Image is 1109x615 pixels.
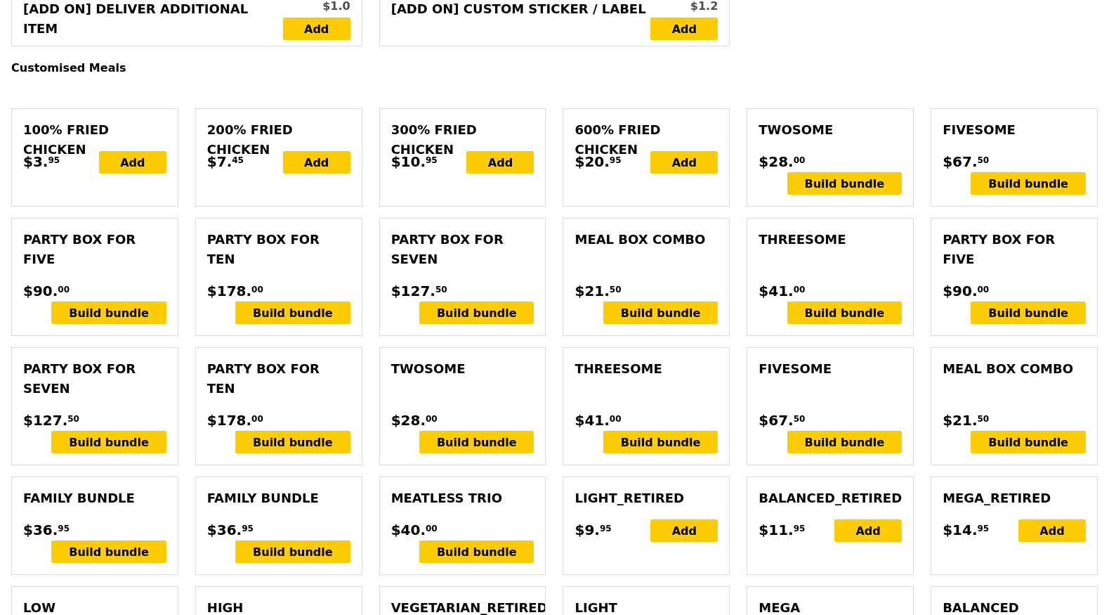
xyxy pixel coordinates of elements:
[51,431,166,453] div: Build bundle
[23,151,48,172] span: $3.
[283,18,350,40] a: Add
[943,120,1086,140] div: Fivesome
[575,359,718,379] div: Threesome
[23,410,67,431] span: $127.
[419,431,534,453] div: Build bundle
[759,120,902,140] div: Twosome
[759,519,793,540] span: $11.
[575,120,718,160] div: 600% Fried Chicken
[978,284,990,295] span: 00
[23,359,166,399] div: Party Box for Seven
[23,230,166,269] div: Party Box for Five
[207,280,251,302] span: $178.
[419,540,534,563] div: Build bundle
[794,413,806,425] span: 50
[759,359,902,379] div: Fivesome
[787,302,903,324] div: Build bundle
[48,155,60,166] span: 95
[943,280,977,302] span: $90.
[426,155,438,166] span: 95
[978,413,990,425] span: 50
[235,302,350,324] div: Build bundle
[575,151,609,172] span: $20.
[650,18,718,40] a: Add
[391,519,426,540] span: $40.
[391,280,435,302] span: $127.
[794,284,806,295] span: 00
[943,488,1086,508] div: Mega_RETIRED
[426,523,438,534] span: 00
[235,540,350,563] div: Build bundle
[242,523,254,534] span: 95
[391,359,534,379] div: Twosome
[391,230,534,269] div: Party Box for Seven
[207,230,350,269] div: Party Box for Ten
[978,523,990,534] span: 95
[23,519,58,540] span: $36.
[58,523,70,534] span: 95
[787,431,903,453] div: Build bundle
[207,410,251,431] span: $178.
[426,413,438,425] span: 00
[943,359,1086,379] div: Meal Box Combo
[978,155,990,166] span: 50
[391,151,426,172] span: $10.
[971,172,1086,195] div: Build bundle
[575,280,609,302] span: $21.
[251,284,263,295] span: 00
[283,151,350,174] div: Add
[759,488,902,508] div: Balanced_RETIRED
[207,151,232,172] span: $7.
[235,431,350,453] div: Build bundle
[759,280,793,302] span: $41.
[759,230,902,250] div: Threesome
[759,151,793,172] span: $28.
[575,488,718,508] div: Light_RETIRED
[23,488,166,508] div: Family Bundle
[603,431,718,453] div: Build bundle
[419,302,534,324] div: Build bundle
[759,410,793,431] span: $67.
[391,488,534,508] div: Meatless Trio
[650,151,718,174] div: Add
[58,284,70,295] span: 00
[600,523,612,534] span: 95
[794,155,806,166] span: 00
[610,413,622,425] span: 00
[1018,519,1086,542] div: Add
[207,488,350,508] div: Family Bundle
[391,120,534,160] div: 300% Fried Chicken
[67,413,79,425] span: 50
[603,302,718,324] div: Build bundle
[207,359,350,399] div: Party Box for Ten
[251,413,263,425] span: 00
[971,431,1086,453] div: Build bundle
[575,410,609,431] span: $41.
[23,120,166,160] div: 100% Fried Chicken
[51,302,166,324] div: Build bundle
[575,519,599,540] span: $9.
[794,523,806,534] span: 95
[207,519,242,540] span: $36.
[575,230,718,250] div: Meal Box Combo
[391,410,426,431] span: $28.
[51,540,166,563] div: Build bundle
[11,61,1098,75] h4: Customised Meals
[23,280,58,302] span: $90.
[466,151,534,174] div: Add
[971,302,1086,324] div: Build bundle
[435,284,447,295] span: 50
[943,410,977,431] span: $21.
[610,155,622,166] span: 95
[787,172,903,195] div: Build bundle
[207,120,350,160] div: 200% Fried Chicken
[943,519,977,540] span: $14.
[232,155,244,166] span: 45
[610,284,622,295] span: 50
[834,519,902,542] div: Add
[943,230,1086,269] div: Party Box for Five
[650,519,718,542] div: Add
[943,151,977,172] span: $67.
[99,151,166,174] div: Add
